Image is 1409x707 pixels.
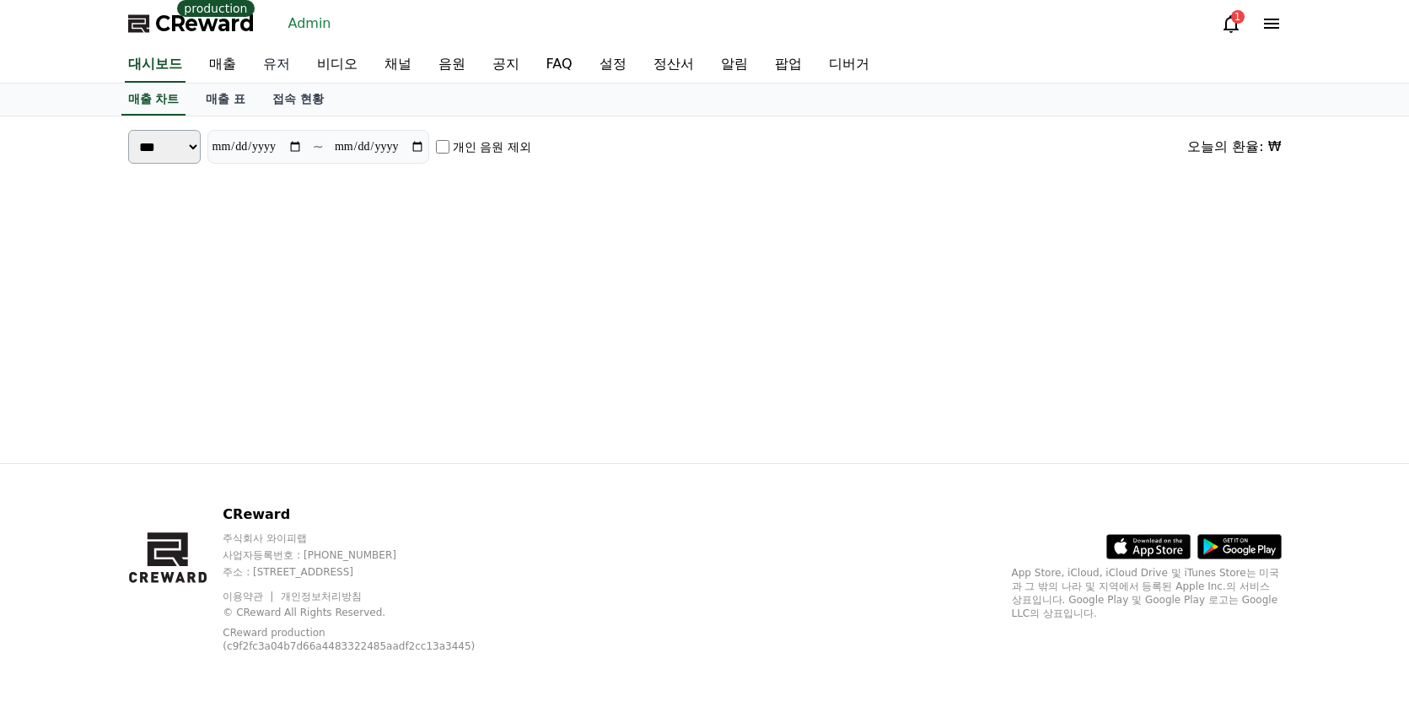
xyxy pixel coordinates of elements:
a: 정산서 [640,47,707,83]
a: 알림 [707,47,761,83]
label: 개인 음원 제외 [453,138,531,155]
a: 이용약관 [223,591,276,602]
p: App Store, iCloud, iCloud Drive 및 iTunes Store는 미국과 그 밖의 나라 및 지역에서 등록된 Apple Inc.의 서비스 상표입니다. Goo... [1012,566,1282,620]
p: 사업자등록번호 : [PHONE_NUMBER] [223,548,519,562]
span: CReward [155,10,255,37]
a: 설정 [586,47,640,83]
a: Admin [282,10,338,37]
span: Settings [250,560,291,574]
span: Messages [140,561,190,575]
a: Home [5,535,111,577]
a: 1 [1221,13,1241,34]
a: 개인정보처리방침 [281,591,362,602]
p: CReward production (c9f2fc3a04b7d66a4483322485aadf2cc13a3445) [223,626,492,653]
a: 채널 [371,47,425,83]
a: 접속 현황 [259,84,337,116]
p: CReward [223,505,519,525]
span: Home [43,560,73,574]
p: © CReward All Rights Reserved. [223,606,519,619]
p: 주식회사 와이피랩 [223,532,519,545]
p: 주소 : [STREET_ADDRESS] [223,565,519,579]
a: Settings [218,535,324,577]
a: 비디오 [304,47,371,83]
a: 팝업 [761,47,815,83]
a: 디버거 [815,47,883,83]
a: 매출 차트 [121,84,186,116]
a: 대시보드 [125,47,186,83]
div: 오늘의 환율: ₩ [1187,137,1281,157]
p: ~ [313,137,324,157]
a: 음원 [425,47,479,83]
a: CReward [128,10,255,37]
a: 매출 [196,47,250,83]
a: 매출 표 [192,84,259,116]
div: 1 [1231,10,1245,24]
a: 유저 [250,47,304,83]
a: 공지 [479,47,533,83]
a: FAQ [533,47,586,83]
a: Messages [111,535,218,577]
